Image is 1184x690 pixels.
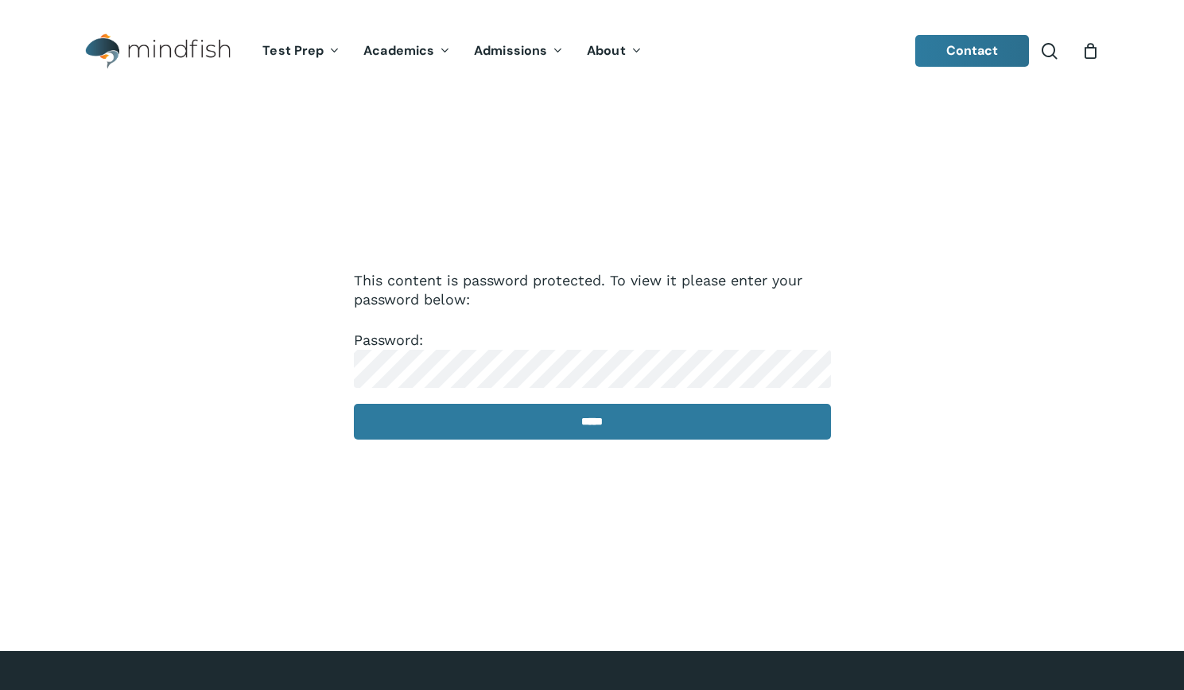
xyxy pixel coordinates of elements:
[351,45,462,58] a: Academics
[354,331,831,376] label: Password:
[946,42,999,59] span: Contact
[250,45,351,58] a: Test Prep
[575,45,654,58] a: About
[587,42,626,59] span: About
[354,350,831,388] input: Password:
[915,35,1030,67] a: Contact
[64,21,1120,81] header: Main Menu
[462,45,575,58] a: Admissions
[474,42,547,59] span: Admissions
[250,21,653,81] nav: Main Menu
[354,271,831,331] p: This content is password protected. To view it please enter your password below:
[262,42,324,59] span: Test Prep
[363,42,434,59] span: Academics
